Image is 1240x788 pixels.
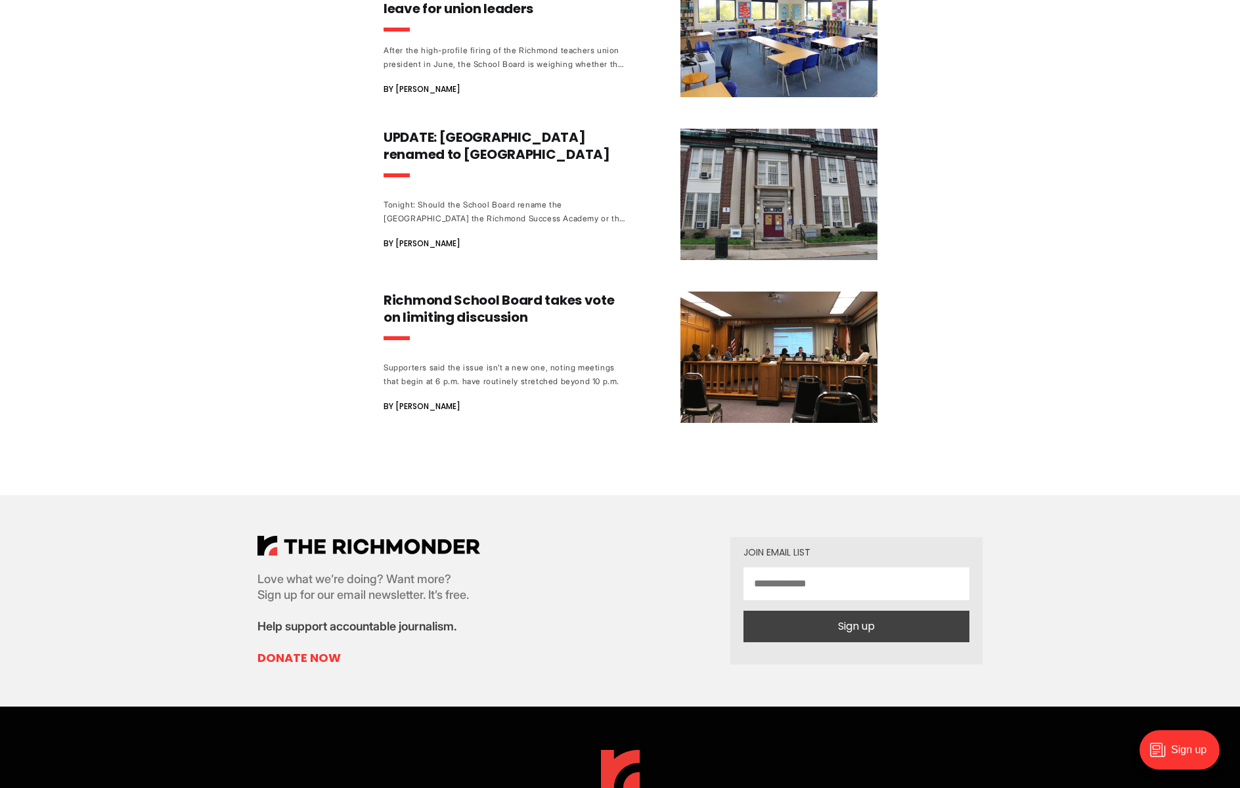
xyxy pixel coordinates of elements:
a: Richmond School Board takes vote on limiting discussion Supporters said the issue isn’t a new one... [384,292,877,423]
p: Help support accountable journalism. [257,619,480,634]
h3: Richmond School Board takes vote on limiting discussion [384,292,628,326]
div: After the high-profile firing of the Richmond teachers union president in June, the School Board ... [384,43,628,71]
img: The Richmonder Logo [257,536,480,556]
iframe: portal-trigger [1128,724,1240,788]
p: Love what we’re doing? Want more? Sign up for our email newsletter. It’s free. [257,571,480,603]
div: Join email list [743,548,969,557]
div: Supporters said the issue isn’t a new one, noting meetings that begin at 6 p.m. have routinely st... [384,361,628,388]
img: Richmond School Board takes vote on limiting discussion [680,292,877,423]
div: Tonight: Should the School Board rename the [GEOGRAPHIC_DATA] the Richmond Success Academy or the... [384,198,628,225]
span: By [PERSON_NAME] [384,399,460,414]
button: Sign up [743,611,969,642]
a: UPDATE: [GEOGRAPHIC_DATA] renamed to [GEOGRAPHIC_DATA] Tonight: Should the School Board rename th... [384,129,877,260]
span: By [PERSON_NAME] [384,81,460,97]
span: By [PERSON_NAME] [384,236,460,252]
a: Donate Now [257,650,480,666]
h3: UPDATE: [GEOGRAPHIC_DATA] renamed to [GEOGRAPHIC_DATA] [384,129,628,163]
img: UPDATE: Richmond Alternative School renamed to Richmond Success Academy [680,129,877,260]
